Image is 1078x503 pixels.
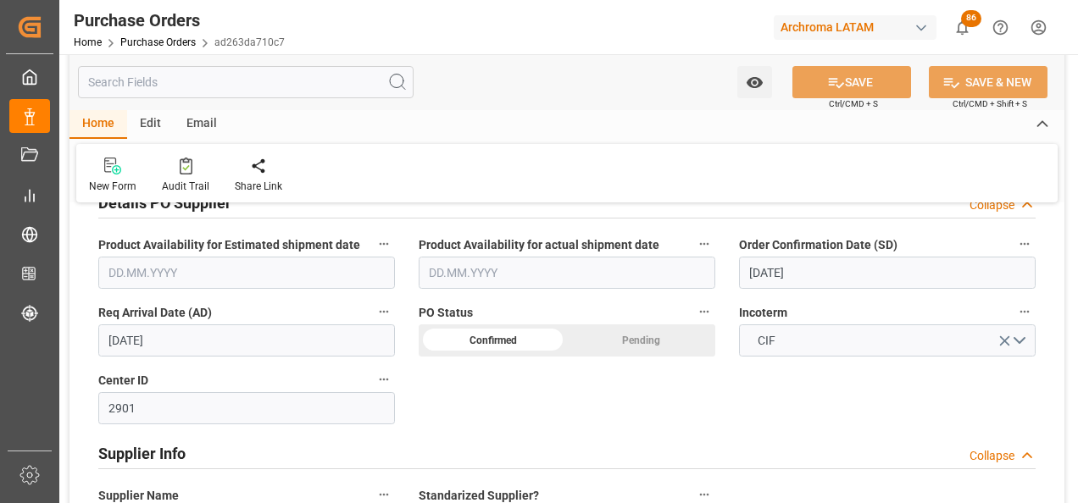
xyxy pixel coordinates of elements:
[98,236,360,254] span: Product Availability for Estimated shipment date
[970,447,1014,465] div: Collapse
[419,257,715,289] input: DD.MM.YYYY
[373,301,395,323] button: Req Arrival Date (AD)
[749,332,784,350] span: CIF
[1014,301,1036,323] button: Incoterm
[98,191,231,214] h2: Details PO Supplier
[74,8,285,33] div: Purchase Orders
[693,301,715,323] button: PO Status
[693,233,715,255] button: Product Availability for actual shipment date
[127,110,174,139] div: Edit
[419,304,473,322] span: PO Status
[419,236,659,254] span: Product Availability for actual shipment date
[943,8,981,47] button: show 86 new notifications
[89,179,136,194] div: New Form
[829,97,878,110] span: Ctrl/CMD + S
[981,8,1020,47] button: Help Center
[739,257,1036,289] input: DD.MM.YYYY
[98,324,395,357] input: DD.MM.YYYY
[953,97,1027,110] span: Ctrl/CMD + Shift + S
[69,110,127,139] div: Home
[78,66,414,98] input: Search Fields
[74,36,102,48] a: Home
[98,257,395,289] input: DD.MM.YYYY
[970,196,1014,214] div: Collapse
[419,324,567,357] div: Confirmed
[162,179,209,194] div: Audit Trail
[235,179,282,194] div: Share Link
[174,110,230,139] div: Email
[120,36,196,48] a: Purchase Orders
[98,442,186,465] h2: Supplier Info
[373,368,395,390] button: Center ID
[961,10,981,27] span: 86
[774,15,936,40] div: Archroma LATAM
[739,304,787,322] span: Incoterm
[737,66,772,98] button: open menu
[792,66,911,98] button: SAVE
[739,236,897,254] span: Order Confirmation Date (SD)
[98,304,212,322] span: Req Arrival Date (AD)
[929,66,1047,98] button: SAVE & NEW
[739,324,1036,357] button: open menu
[774,11,943,43] button: Archroma LATAM
[373,233,395,255] button: Product Availability for Estimated shipment date
[98,372,148,390] span: Center ID
[567,324,715,357] div: Pending
[1014,233,1036,255] button: Order Confirmation Date (SD)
